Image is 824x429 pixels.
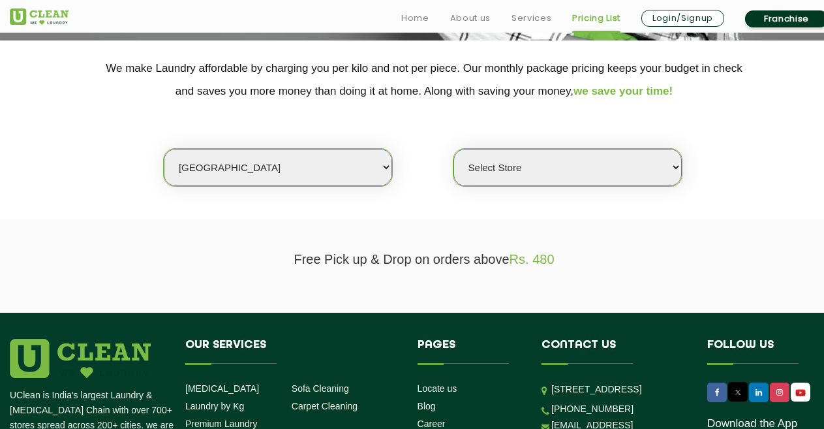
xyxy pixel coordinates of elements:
span: we save your time! [573,85,673,97]
h4: Pages [418,339,523,364]
a: About us [450,10,491,26]
a: Career [418,419,446,429]
a: Login/Signup [641,10,724,27]
a: Locate us [418,383,457,394]
a: Laundry by Kg [185,401,244,411]
a: Home [401,10,429,26]
a: [PHONE_NUMBER] [551,404,633,414]
a: Carpet Cleaning [292,401,358,411]
img: UClean Laundry and Dry Cleaning [10,8,69,25]
img: UClean Laundry and Dry Cleaning [792,386,809,400]
a: Sofa Cleaning [292,383,349,394]
a: Pricing List [572,10,620,26]
h4: Follow us [707,339,822,364]
p: [STREET_ADDRESS] [551,382,688,397]
img: logo.png [10,339,151,378]
span: Rs. 480 [510,252,555,266]
a: [MEDICAL_DATA] [185,383,259,394]
h4: Our Services [185,339,398,364]
a: Services [511,10,551,26]
a: Blog [418,401,436,411]
a: Premium Laundry [185,419,258,429]
h4: Contact us [542,339,688,364]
